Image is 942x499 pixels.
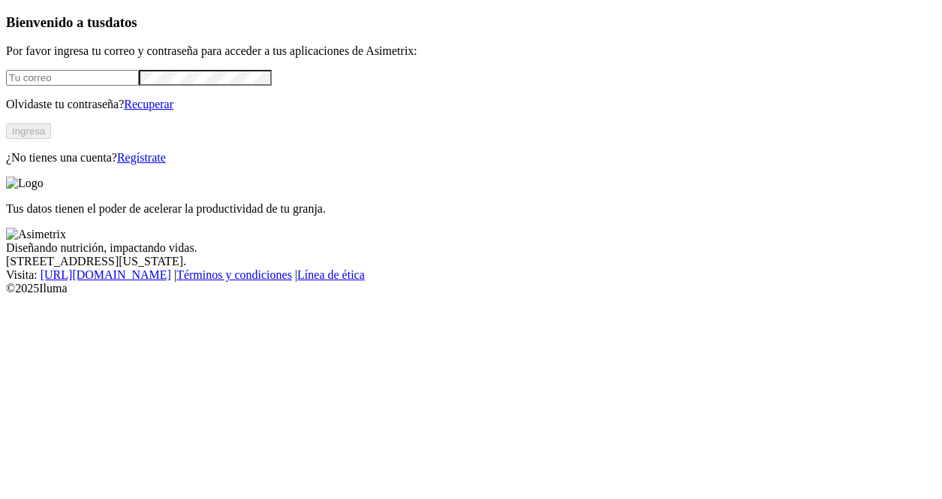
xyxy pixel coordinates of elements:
[6,44,936,58] p: Por favor ingresa tu correo y contraseña para acceder a tus aplicaciones de Asimetrix:
[6,202,936,216] p: Tus datos tienen el poder de acelerar la productividad de tu granja.
[105,14,137,30] span: datos
[117,151,166,164] a: Regístrate
[6,241,936,255] div: Diseñando nutrición, impactando vidas.
[6,268,936,282] div: Visita : | |
[6,177,44,190] img: Logo
[124,98,173,110] a: Recuperar
[6,70,139,86] input: Tu correo
[176,268,292,281] a: Términos y condiciones
[6,228,66,241] img: Asimetrix
[6,123,51,139] button: Ingresa
[6,255,936,268] div: [STREET_ADDRESS][US_STATE].
[6,98,936,111] p: Olvidaste tu contraseña?
[41,268,171,281] a: [URL][DOMAIN_NAME]
[6,151,936,165] p: ¿No tienes una cuenta?
[297,268,365,281] a: Línea de ética
[6,14,936,31] h3: Bienvenido a tus
[6,282,936,295] div: © 2025 Iluma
